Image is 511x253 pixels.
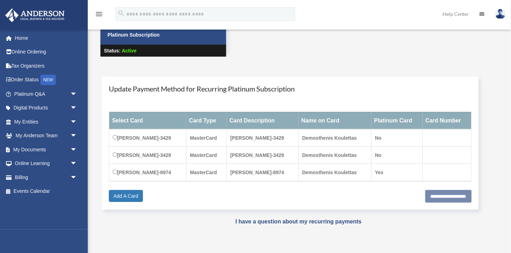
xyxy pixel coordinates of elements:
[95,12,103,18] a: menu
[40,75,56,85] div: NEW
[5,101,88,115] a: Digital Productsarrow_drop_down
[5,87,88,101] a: Platinum Q&Aarrow_drop_down
[70,170,84,185] span: arrow_drop_down
[299,164,371,181] td: Demosthenis Koulettas
[371,112,422,129] th: Platinum Card
[3,8,67,22] img: Anderson Advisors Platinum Portal
[186,129,227,146] td: MasterCard
[5,31,88,45] a: Home
[109,112,186,129] th: Select Card
[70,157,84,171] span: arrow_drop_down
[117,10,125,17] i: search
[371,146,422,164] td: No
[109,129,186,146] td: [PERSON_NAME]-3429
[95,10,103,18] i: menu
[227,112,299,129] th: Card Description
[186,146,227,164] td: MasterCard
[70,129,84,143] span: arrow_drop_down
[371,164,422,181] td: Yes
[70,143,84,157] span: arrow_drop_down
[122,48,137,53] span: Active
[70,115,84,129] span: arrow_drop_down
[227,146,299,164] td: [PERSON_NAME]-3429
[5,184,88,198] a: Events Calendar
[107,32,160,38] strong: Platinum Subscription
[5,143,88,157] a: My Documentsarrow_drop_down
[186,164,227,181] td: MasterCard
[235,219,361,224] a: I have a question about my recurring payments
[5,45,88,59] a: Online Ordering
[299,146,371,164] td: Demosthenis Koulettas
[423,112,471,129] th: Card Number
[299,112,371,129] th: Name on Card
[5,170,88,184] a: Billingarrow_drop_down
[299,129,371,146] td: Demosthenis Koulettas
[5,73,88,87] a: Order StatusNEW
[5,129,88,143] a: My Anderson Teamarrow_drop_down
[186,112,227,129] th: Card Type
[5,59,88,73] a: Tax Organizers
[227,164,299,181] td: [PERSON_NAME]-8974
[109,84,472,94] h4: Update Payment Method for Recurring Platinum Subscription
[495,9,506,19] img: User Pic
[5,115,88,129] a: My Entitiesarrow_drop_down
[104,48,120,53] strong: Status:
[70,87,84,101] span: arrow_drop_down
[109,146,186,164] td: [PERSON_NAME]-3429
[109,190,143,202] a: Add A Card
[5,157,88,171] a: Online Learningarrow_drop_down
[371,129,422,146] td: No
[109,164,186,181] td: [PERSON_NAME]-8974
[227,129,299,146] td: [PERSON_NAME]-3429
[70,101,84,115] span: arrow_drop_down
